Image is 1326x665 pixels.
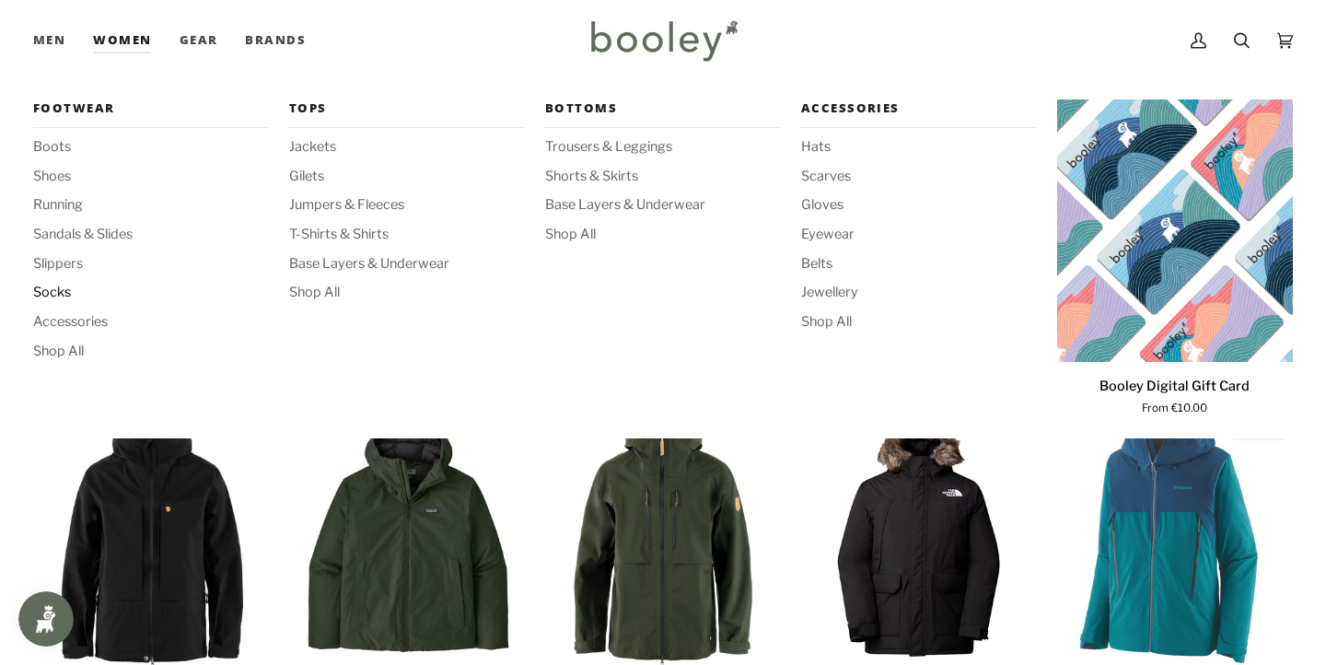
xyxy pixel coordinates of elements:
[1099,377,1250,397] p: Booley Digital Gift Card
[801,99,1037,118] span: Accessories
[1142,401,1207,417] span: From €10.00
[289,167,525,187] a: Gilets
[801,283,1037,303] a: Jewellery
[289,99,525,128] a: Tops
[33,137,269,157] a: Boots
[1057,99,1293,417] product-grid-item: Booley Digital Gift Card
[180,31,218,50] span: Gear
[801,312,1037,332] a: Shop All
[289,283,525,303] a: Shop All
[801,225,1037,245] a: Eyewear
[801,195,1037,216] a: Gloves
[33,99,269,118] span: Footwear
[289,137,525,157] a: Jackets
[33,195,269,216] a: Running
[33,99,269,128] a: Footwear
[1057,369,1293,418] a: Booley Digital Gift Card
[801,167,1037,187] a: Scarves
[33,254,269,274] a: Slippers
[1057,99,1293,362] product-grid-item-variant: €10.00
[801,254,1037,274] a: Belts
[545,99,781,118] span: Bottoms
[33,342,269,362] a: Shop All
[18,591,74,647] iframe: Button to open loyalty program pop-up
[545,99,781,128] a: Bottoms
[289,254,525,274] a: Base Layers & Underwear
[545,137,781,157] a: Trousers & Leggings
[545,167,781,187] a: Shorts & Skirts
[545,225,781,245] a: Shop All
[33,283,269,303] a: Socks
[33,167,269,187] a: Shoes
[801,137,1037,157] a: Hats
[289,99,525,118] span: Tops
[545,195,781,216] a: Base Layers & Underwear
[289,195,525,216] a: Jumpers & Fleeces
[33,225,269,245] a: Sandals & Slides
[33,312,269,332] a: Accessories
[289,225,525,245] a: T-Shirts & Shirts
[1057,99,1293,362] a: Booley Digital Gift Card
[801,99,1037,128] a: Accessories
[245,31,306,50] span: Brands
[33,31,65,50] span: Men
[583,14,744,67] img: Booley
